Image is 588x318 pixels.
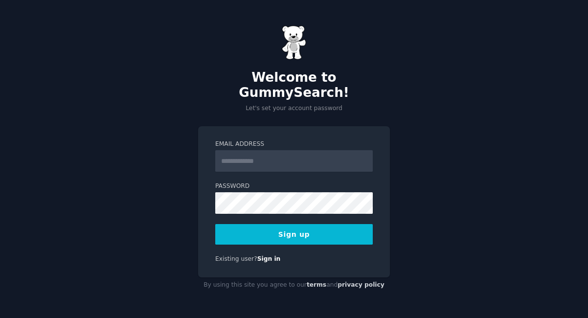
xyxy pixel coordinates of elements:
div: By using this site you agree to our and [198,277,390,293]
label: Password [215,182,373,191]
span: Existing user? [215,255,257,262]
a: Sign in [257,255,281,262]
h2: Welcome to GummySearch! [198,70,390,101]
img: Gummy Bear [282,25,306,60]
a: terms [307,281,326,288]
button: Sign up [215,224,373,245]
label: Email Address [215,140,373,149]
p: Let's set your account password [198,104,390,113]
a: privacy policy [338,281,384,288]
